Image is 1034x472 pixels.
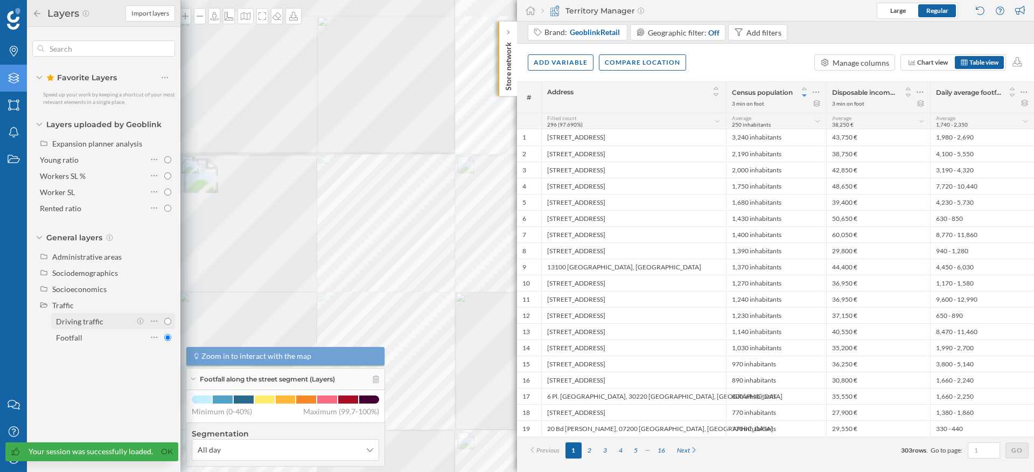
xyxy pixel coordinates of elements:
div: 29,800 € [826,242,930,259]
input: 1 [971,445,997,456]
div: Manage columns [833,57,889,68]
div: 2,190 inhabitants [726,145,826,162]
div: 1,430 inhabitants [726,210,826,226]
div: 42,850 € [826,162,930,178]
input: Driving traffic [164,318,171,325]
div: 800 inhabitants [726,388,826,404]
div: 3,190 - 4,320 [930,162,1034,178]
div: 48,650 € [826,178,930,194]
div: 1,240 inhabitants [726,291,826,307]
input: Workers SL % [164,172,171,179]
div: 770 inhabitants [726,420,826,436]
div: Territory Manager [541,5,644,16]
span: Import layers [131,9,169,18]
span: Maximum (99,7-100%) [303,406,379,417]
div: 15 [522,360,530,369]
span: Geographic filter: [648,28,707,37]
h2: Layers [42,5,82,22]
span: GeoblinkRetail [570,27,620,38]
div: 1,380 - 1,860 [930,404,1034,420]
span: Layers uploaded by Geoblink [46,119,162,130]
div: 9 [522,263,526,272]
div: 18 [522,408,530,417]
div: 35,200 € [826,339,930,356]
div: [STREET_ADDRESS] [541,339,726,356]
div: 1,660 - 2,240 [930,372,1034,388]
img: Geoblink Logo [7,8,20,30]
span: rows [912,446,926,454]
span: Disposable income by household [832,88,898,96]
div: 17 [522,392,530,401]
div: 35,550 € [826,388,930,404]
div: [STREET_ADDRESS] [541,194,726,210]
div: Driving traffic [56,317,103,326]
div: [STREET_ADDRESS] [541,129,726,145]
div: 3 [522,166,526,175]
span: Large [890,6,906,15]
span: Table view [969,58,998,66]
div: [STREET_ADDRESS] [541,323,726,339]
div: Off [708,27,719,38]
span: 250 inhabitants [732,121,771,128]
div: 50,650 € [826,210,930,226]
div: 890 inhabitants [726,372,826,388]
div: 20 Bd [PERSON_NAME], 07200 [GEOGRAPHIC_DATA], [GEOGRAPHIC_DATA] [541,420,726,436]
div: 1,990 - 2,700 [930,339,1034,356]
div: 13 [522,328,530,336]
div: [STREET_ADDRESS] [541,372,726,388]
span: Go to page: [931,446,962,455]
div: 940 - 1,280 [930,242,1034,259]
div: 3 min on foot [732,100,764,107]
span: Average [732,115,751,121]
div: 3 min on foot [832,100,864,107]
div: 11 [522,295,530,304]
div: [STREET_ADDRESS] [541,162,726,178]
input: Footfall [164,334,171,341]
div: 1,170 - 1,580 [930,275,1034,291]
div: 14 [522,344,530,352]
div: 4 [522,182,526,191]
span: 38,250 € [832,121,854,128]
div: [STREET_ADDRESS] [541,145,726,162]
div: 1,680 inhabitants [726,194,826,210]
div: 36,950 € [826,291,930,307]
div: 27,900 € [826,404,930,420]
div: Worker SL [40,188,75,197]
div: 970 inhabitants [726,356,826,372]
div: 43,750 € [826,129,930,145]
div: 1,230 inhabitants [726,307,826,323]
div: 37,150 € [826,307,930,323]
div: 1,660 - 2,250 [930,388,1034,404]
div: 60,050 € [826,226,930,242]
div: 330 - 440 [930,420,1034,436]
span: All day [198,445,221,455]
div: 19 [522,425,530,433]
div: 1,750 inhabitants [726,178,826,194]
div: 770 inhabitants [726,404,826,420]
div: [STREET_ADDRESS] [541,404,726,420]
div: 1,980 - 2,690 [930,129,1034,145]
input: Rented ratio [164,205,171,212]
div: [STREET_ADDRESS] [541,356,726,372]
span: 303 [901,446,912,454]
div: 7 [522,231,526,239]
input: Young ratio [164,156,171,163]
div: Workers SL % [40,171,86,181]
span: 1,740 - 2,350 [936,121,968,128]
div: 30,800 € [826,372,930,388]
span: Average [832,115,851,121]
div: 1,270 inhabitants [726,275,826,291]
div: Footfall [56,333,82,342]
span: Footfall along the street segment (Layers) [200,374,335,384]
div: [STREET_ADDRESS] [541,307,726,323]
div: 10 [522,279,530,288]
div: Young ratio [40,155,79,164]
div: 38,750 € [826,145,930,162]
span: Zoom in to interact with the map [201,351,311,362]
span: Speed up your work by keeping a shortcut of your most relevant elements in a single place. [43,91,175,105]
div: Your session was successfully loaded. [29,446,153,457]
div: [STREET_ADDRESS] [541,291,726,307]
div: Traffic [52,301,74,310]
div: 8 [522,247,526,255]
div: 1,400 inhabitants [726,226,826,242]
